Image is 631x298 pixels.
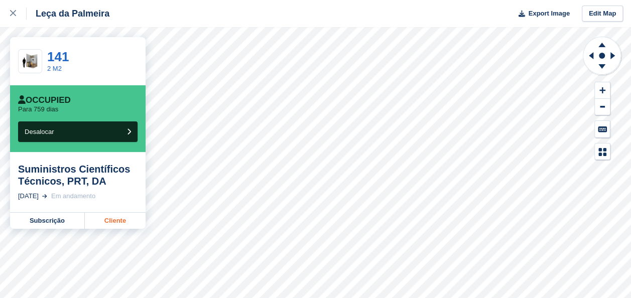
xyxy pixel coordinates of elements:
button: Map Legend [595,143,610,160]
a: 141 [47,49,69,64]
a: 2 M2 [47,65,62,72]
span: Desalocar [25,128,54,135]
a: Cliente [85,213,146,229]
p: Para 759 dias [18,105,58,113]
a: Edit Map [582,6,623,22]
div: Occupied [18,95,71,105]
img: 25-sqft-unit.jpg [19,53,42,70]
button: Zoom Out [595,99,610,115]
img: arrow-right-light-icn-cde0832a797a2874e46488d9cf13f60e5c3a73dbe684e267c42b8395dfbc2abf.svg [42,194,47,198]
button: Keyboard Shortcuts [595,121,610,137]
div: Em andamento [51,191,95,201]
button: Desalocar [18,121,138,142]
div: Leça da Palmeira [27,8,109,20]
button: Export Image [513,6,570,22]
div: [DATE] [18,191,39,201]
span: Export Image [528,9,569,19]
div: Suministros Científicos Técnicos, PRT, DA [18,163,138,187]
button: Zoom In [595,82,610,99]
a: Subscrição [10,213,85,229]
